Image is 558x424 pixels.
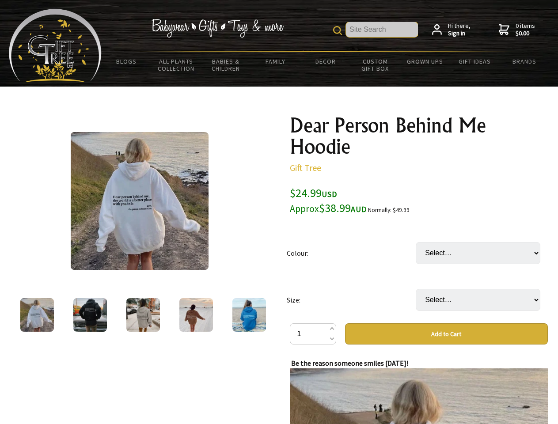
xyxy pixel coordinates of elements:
a: Custom Gift Box [350,52,400,78]
strong: Sign in [448,30,471,38]
small: Normally: $49.99 [368,206,410,214]
td: Size: [287,276,416,323]
img: Dear Person Behind Me Hoodie [71,132,209,270]
span: 0 items [516,22,535,38]
img: Dear Person Behind Me Hoodie [20,298,54,332]
button: Add to Cart [345,323,548,344]
img: Babywear - Gifts - Toys & more [151,19,284,38]
a: Gift Tree [290,162,321,173]
span: Hi there, [448,22,471,38]
input: Site Search [346,22,418,37]
h1: Dear Person Behind Me Hoodie [290,115,548,157]
img: Dear Person Behind Me Hoodie [73,298,107,332]
a: Gift Ideas [450,52,500,71]
a: Brands [500,52,550,71]
strong: $0.00 [516,30,535,38]
a: Decor [300,52,350,71]
img: Dear Person Behind Me Hoodie [179,298,213,332]
span: AUD [351,204,367,214]
a: All Plants Collection [152,52,201,78]
small: Approx [290,203,319,215]
img: Dear Person Behind Me Hoodie [126,298,160,332]
img: Dear Person Behind Me Hoodie [232,298,266,332]
a: Family [251,52,301,71]
img: Babyware - Gifts - Toys and more... [9,9,102,82]
a: BLOGS [102,52,152,71]
span: $24.99 $38.99 [290,185,367,215]
a: Babies & Children [201,52,251,78]
a: 0 items$0.00 [499,22,535,38]
span: USD [322,189,337,199]
a: Grown Ups [400,52,450,71]
img: product search [333,26,342,35]
td: Colour: [287,230,416,276]
a: Hi there,Sign in [432,22,471,38]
